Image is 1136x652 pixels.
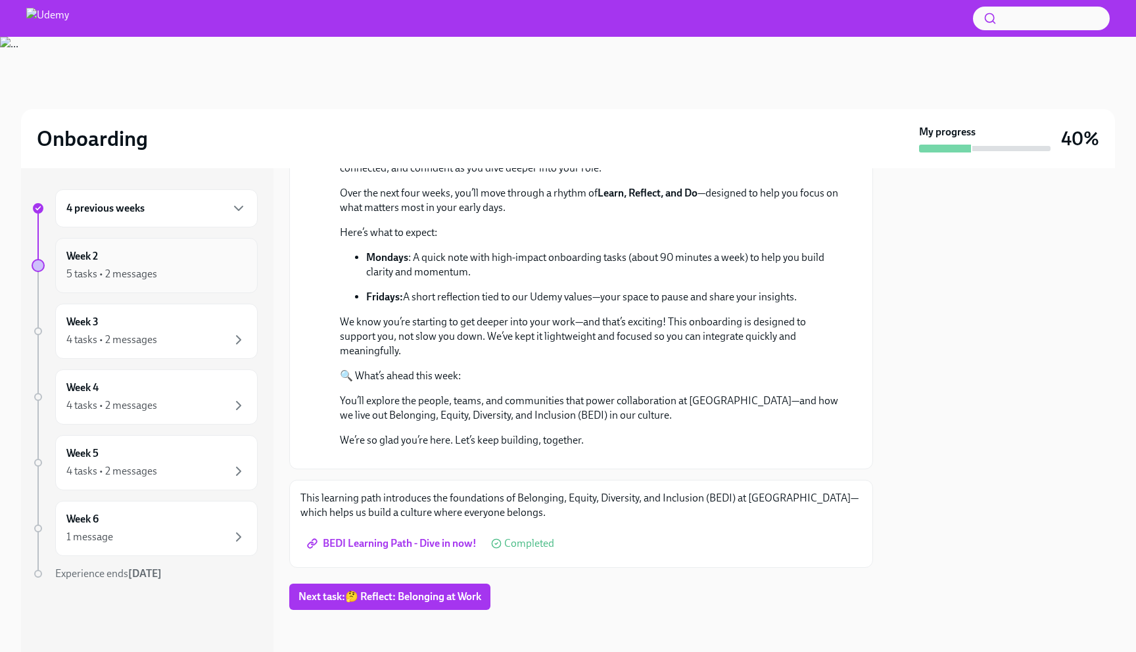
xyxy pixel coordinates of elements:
a: Week 54 tasks • 2 messages [32,435,258,490]
strong: Mondays [366,251,408,264]
span: Experience ends [55,567,162,580]
h6: Week 3 [66,315,99,329]
h3: 40% [1061,127,1099,151]
span: Completed [504,538,554,549]
p: Here’s what to expect: [340,225,841,240]
div: 5 tasks • 2 messages [66,267,157,281]
p: We know you’re starting to get deeper into your work—and that’s exciting! This onboarding is desi... [340,315,841,358]
div: 4 tasks • 2 messages [66,398,157,413]
h6: Week 6 [66,512,99,526]
a: Week 34 tasks • 2 messages [32,304,258,359]
p: You’ll explore the people, teams, and communities that power collaboration at [GEOGRAPHIC_DATA]—a... [340,394,841,423]
p: Over the next four weeks, you’ll move through a rhythm of —designed to help you focus on what mat... [340,186,841,215]
p: 🔍 What’s ahead this week: [340,369,841,383]
p: : A quick note with high-impact onboarding tasks (about 90 minutes a week) to help you build clar... [366,250,841,279]
a: BEDI Learning Path - Dive in now! [300,530,486,557]
div: 1 message [66,530,113,544]
h6: 4 previous weeks [66,201,145,216]
a: Week 25 tasks • 2 messages [32,238,258,293]
span: BEDI Learning Path - Dive in now! [310,537,477,550]
a: Week 44 tasks • 2 messages [32,369,258,425]
div: 4 tasks • 2 messages [66,464,157,478]
h2: Onboarding [37,126,148,152]
div: 4 previous weeks [55,189,258,227]
span: Next task : 🤔 Reflect: Belonging at Work [298,590,481,603]
p: We’re so glad you’re here. Let’s keep building, together. [340,433,841,448]
button: Next task:🤔 Reflect: Belonging at Work [289,584,490,610]
strong: Fridays: [366,291,403,303]
h6: Week 2 [66,249,98,264]
strong: Learn, Reflect, and Do [598,187,698,199]
p: This learning path introduces the foundations of Belonging, Equity, Diversity, and Inclusion (BED... [300,491,862,520]
p: A short reflection tied to our Udemy values—your space to pause and share your insights. [366,290,841,304]
a: Week 61 message [32,501,258,556]
h6: Week 4 [66,381,99,395]
strong: [DATE] [128,567,162,580]
strong: My progress [919,125,976,139]
img: Udemy [26,8,69,29]
div: 4 tasks • 2 messages [66,333,157,347]
h6: Week 5 [66,446,99,461]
